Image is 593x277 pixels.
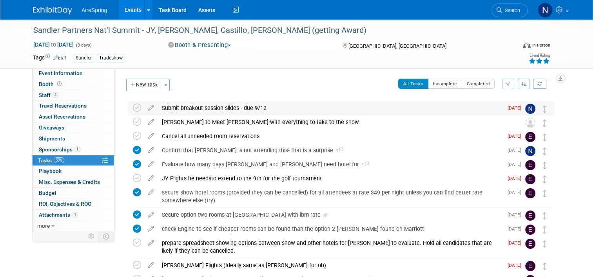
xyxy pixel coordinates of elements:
[508,176,525,181] span: [DATE]
[543,263,547,270] i: Move task
[33,210,114,220] a: Attachments1
[158,208,503,221] div: Secure option two rooms at [GEOGRAPHIC_DATA] with ibm rate
[462,79,495,89] button: Completed
[538,3,553,18] img: Natalie Pyron
[33,90,114,101] a: Staff4
[75,43,92,48] span: (3 days)
[543,105,547,113] i: Move task
[508,226,525,232] span: [DATE]
[158,222,503,236] div: check Engine to see if cheaper rooms can be found than the option 2 [PERSON_NAME] found on Marriott
[158,115,510,129] div: [PERSON_NAME] to Meet [PERSON_NAME] with everything to take to the show
[56,81,63,87] span: Booth not reserved yet
[33,133,114,144] a: Shipments
[31,23,506,38] div: Sandler Partners Nat'l Summit - JY, [PERSON_NAME], Castillo, [PERSON_NAME] (getting Award)
[532,42,550,48] div: In-Person
[144,225,158,232] a: edit
[543,226,547,234] i: Move task
[398,79,428,89] button: All Tasks
[144,175,158,182] a: edit
[54,157,64,163] span: 59%
[158,158,503,171] div: Evaluate how many days [PERSON_NAME] and [PERSON_NAME] need hotel for
[525,239,535,249] img: erica arjona
[144,147,158,154] a: edit
[39,113,85,120] span: Asset Reservations
[502,7,520,13] span: Search
[508,212,525,218] span: [DATE]
[50,41,57,48] span: to
[39,201,91,207] span: ROI, Objectives & ROO
[33,144,114,155] a: Sponsorships1
[543,190,547,197] i: Move task
[525,174,535,184] img: erica arjona
[144,133,158,140] a: edit
[543,176,547,183] i: Move task
[523,42,531,48] img: Format-Inperson.png
[525,132,535,142] img: erica arjona
[37,223,50,229] span: more
[33,122,114,133] a: Giveaways
[33,199,114,209] a: ROI, Objectives & ROO
[39,179,100,185] span: Misc. Expenses & Credits
[33,54,66,63] td: Tags
[33,177,114,187] a: Misc. Expenses & Credits
[525,210,535,221] img: erica arjona
[525,118,535,128] img: Unassigned
[38,157,64,164] span: Tasks
[508,190,525,195] span: [DATE]
[33,68,114,79] a: Event Information
[98,231,114,241] td: Toggle Event Tabs
[39,70,83,76] span: Event Information
[529,54,550,58] div: Event Rating
[474,41,550,52] div: Event Format
[428,79,462,89] button: Incomplete
[333,148,343,153] span: 1
[543,162,547,169] i: Move task
[525,261,535,271] img: erica arjona
[158,186,503,207] div: secure show hotel rooms (provided they can be cancelled) for all attendees at rate 349 per night ...
[525,225,535,235] img: erica arjona
[158,236,503,258] div: prepare spreadsheet showing options between show and other hotels for [PERSON_NAME] to evaluate. ...
[144,189,158,196] a: edit
[126,79,162,91] button: New Task
[53,92,58,98] span: 4
[33,221,114,231] a: more
[543,240,547,248] i: Move task
[33,188,114,198] a: Budget
[525,188,535,198] img: erica arjona
[525,160,535,170] img: erica arjona
[491,4,528,17] a: Search
[508,105,525,111] span: [DATE]
[533,79,546,89] a: Refresh
[39,103,87,109] span: Travel Reservations
[33,155,114,166] a: Tasks59%
[508,240,525,246] span: [DATE]
[97,54,125,62] div: Tradeshow
[508,162,525,167] span: [DATE]
[525,146,535,156] img: Natalie Pyron
[53,55,66,61] a: Edit
[144,104,158,112] a: edit
[508,133,525,139] span: [DATE]
[39,146,80,153] span: Sponsorships
[158,101,503,115] div: Submit breakout session slides - due 9/12
[33,101,114,111] a: Travel Reservations
[508,147,525,153] span: [DATE]
[39,190,56,196] span: Budget
[72,212,78,218] span: 1
[158,259,503,272] div: [PERSON_NAME] Flights (Ideally same as [PERSON_NAME] for ob)
[543,212,547,219] i: Move task
[39,81,63,87] span: Booth
[33,7,72,14] img: ExhibitDay
[73,54,94,62] div: Sandler
[39,124,64,131] span: Giveaways
[525,104,535,114] img: Natalie Pyron
[158,130,503,143] div: Cancel all unneeded room reservations
[543,119,547,127] i: Move task
[348,43,446,49] span: [GEOGRAPHIC_DATA], [GEOGRAPHIC_DATA]
[33,41,74,48] span: [DATE] [DATE]
[144,161,158,168] a: edit
[39,212,78,218] span: Attachments
[165,41,234,49] button: Booth & Presenting
[39,92,58,98] span: Staff
[39,168,62,174] span: Playbook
